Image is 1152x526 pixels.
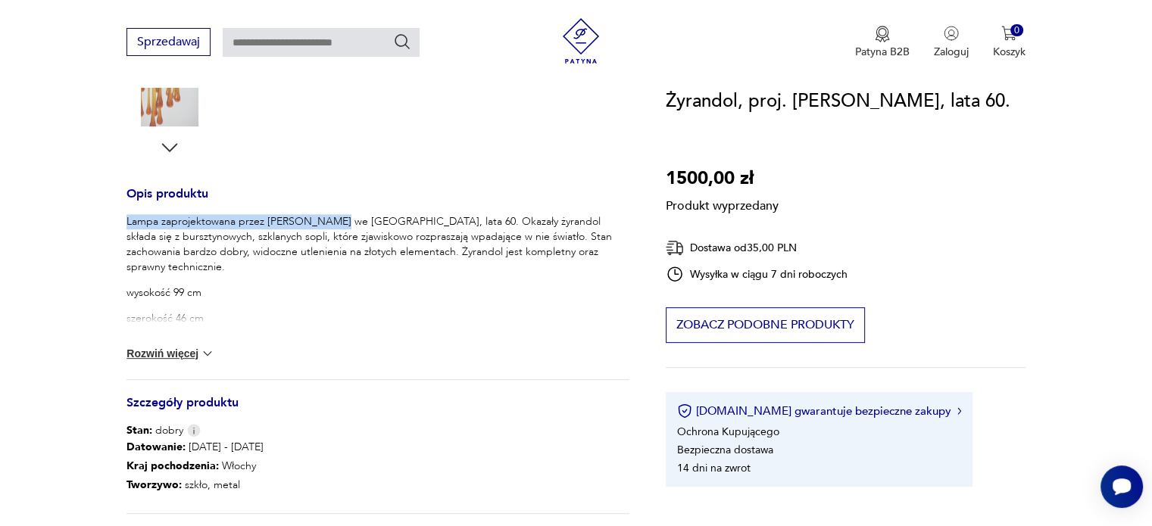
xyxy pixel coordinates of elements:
[957,407,962,415] img: Ikona strzałki w prawo
[666,164,779,193] p: 1500,00 zł
[126,459,219,473] b: Kraj pochodzenia :
[666,193,779,214] p: Produkt wyprzedany
[126,440,186,454] b: Datowanie :
[126,478,182,492] b: Tworzywo :
[855,45,910,59] p: Patyna B2B
[677,443,773,457] li: Bezpieczna dostawa
[934,26,969,59] button: Zaloguj
[200,346,215,361] img: chevron down
[677,403,692,419] img: Ikona certyfikatu
[126,38,211,48] a: Sprzedawaj
[993,45,1026,59] p: Koszyk
[855,26,910,59] button: Patyna B2B
[666,238,684,257] img: Ikona dostawy
[393,33,411,51] button: Szukaj
[993,26,1026,59] button: 0Koszyk
[126,285,629,300] p: wysokość 99 cm
[187,424,201,437] img: Info icon
[126,28,211,56] button: Sprzedawaj
[126,346,214,361] button: Rozwiń więcej
[666,265,848,283] div: Wysyłka w ciągu 7 dni roboczych
[934,45,969,59] p: Zaloguj
[126,214,629,275] p: Lampa zaprojektowana przez [PERSON_NAME] we [GEOGRAPHIC_DATA], lata 60. Okazały żyrandol składa s...
[126,423,152,437] b: Stan:
[126,311,629,326] p: szerokość 46 cm
[126,476,264,495] p: szkło, metal
[126,457,264,476] p: Włochy
[126,423,183,438] span: dobry
[666,238,848,257] div: Dostawa od 35,00 PLN
[875,26,890,42] img: Ikona medalu
[126,438,264,457] p: [DATE] - [DATE]
[666,87,1010,116] h1: Żyrandol, proj. [PERSON_NAME], lata 60.
[666,307,865,343] button: Zobacz podobne produkty
[677,461,751,475] li: 14 dni na zwrot
[1100,465,1143,508] iframe: Smartsupp widget button
[1010,24,1023,37] div: 0
[126,398,629,423] h3: Szczegóły produktu
[855,26,910,59] a: Ikona medaluPatyna B2B
[558,18,604,64] img: Patyna - sklep z meblami i dekoracjami vintage
[677,403,961,419] button: [DOMAIN_NAME] gwarantuje bezpieczne zakupy
[126,189,629,214] h3: Opis produktu
[1001,26,1016,41] img: Ikona koszyka
[944,26,959,41] img: Ikonka użytkownika
[677,425,779,439] li: Ochrona Kupującego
